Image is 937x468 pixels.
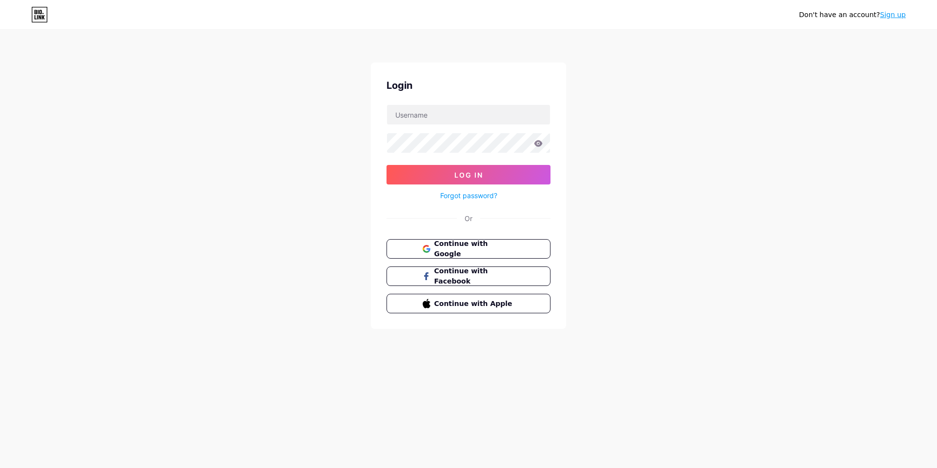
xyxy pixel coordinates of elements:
[387,165,550,184] button: Log In
[387,294,550,313] button: Continue with Apple
[387,105,550,124] input: Username
[434,266,515,286] span: Continue with Facebook
[387,239,550,259] button: Continue with Google
[434,239,515,259] span: Continue with Google
[440,190,497,201] a: Forgot password?
[387,266,550,286] button: Continue with Facebook
[387,78,550,93] div: Login
[454,171,483,179] span: Log In
[465,213,472,224] div: Or
[434,299,515,309] span: Continue with Apple
[880,11,906,19] a: Sign up
[799,10,906,20] div: Don't have an account?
